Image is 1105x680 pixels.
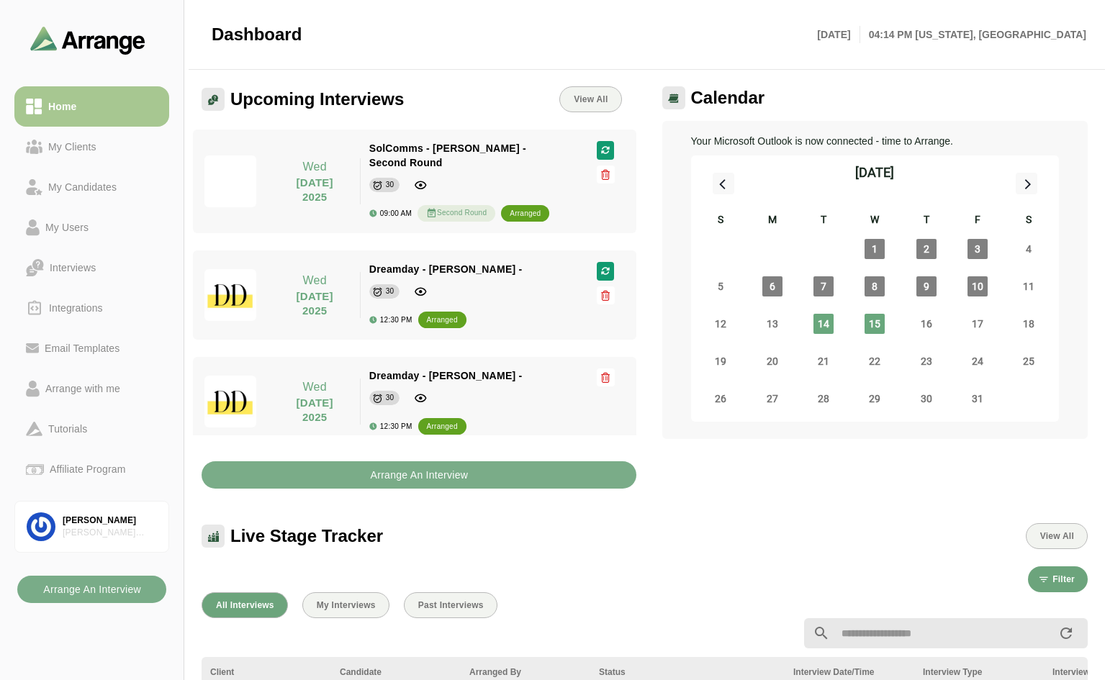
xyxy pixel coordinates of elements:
span: Saturday, October 4, 2025 [1019,239,1039,259]
a: My Users [14,207,169,248]
div: Email Templates [39,340,125,357]
span: Monday, October 27, 2025 [762,389,782,409]
span: Sunday, October 5, 2025 [711,276,731,296]
p: 04:14 PM [US_STATE], [GEOGRAPHIC_DATA] [860,26,1086,43]
div: Integrations [43,299,109,317]
div: My Users [40,219,94,236]
div: Tutorials [42,420,93,438]
span: Tuesday, October 7, 2025 [813,276,834,296]
div: [PERSON_NAME] Associates [63,527,157,539]
button: View All [1026,523,1088,549]
div: Affiliate Program [44,461,131,478]
span: Wednesday, October 22, 2025 [865,351,885,371]
img: arrangeai-name-small-logo.4d2b8aee.svg [30,26,145,54]
span: Upcoming Interviews [230,89,404,110]
span: Thursday, October 2, 2025 [916,239,937,259]
span: Dreamday - [PERSON_NAME] - [369,370,523,381]
span: Calendar [691,87,765,109]
div: 30 [386,391,394,405]
a: My Candidates [14,167,169,207]
a: Email Templates [14,328,169,368]
span: Monday, October 13, 2025 [762,314,782,334]
span: Dreamday - [PERSON_NAME] - [369,263,523,275]
span: Thursday, October 23, 2025 [916,351,937,371]
span: Saturday, October 25, 2025 [1019,351,1039,371]
button: Arrange An Interview [17,576,166,603]
div: arranged [427,420,458,434]
span: Friday, October 10, 2025 [968,276,988,296]
button: Arrange An Interview [202,461,636,489]
span: Friday, October 3, 2025 [968,239,988,259]
span: Wednesday, October 15, 2025 [865,314,885,334]
span: Sunday, October 26, 2025 [711,389,731,409]
span: Filter [1052,574,1075,584]
span: Live Stage Tracker [230,525,383,547]
img: dreamdayla_logo.jpg [204,376,256,427]
span: Monday, October 6, 2025 [762,276,782,296]
span: All Interviews [215,600,274,610]
p: [DATE] [817,26,860,43]
div: My Clients [42,138,102,155]
span: Wednesday, October 1, 2025 [865,239,885,259]
a: My Clients [14,127,169,167]
div: 30 [386,178,394,192]
a: [PERSON_NAME][PERSON_NAME] Associates [14,501,169,553]
div: T [901,212,952,230]
div: Arranged By [469,666,582,679]
div: arranged [510,207,541,221]
b: Arrange An Interview [369,461,468,489]
span: View All [1039,531,1074,541]
span: Friday, October 24, 2025 [968,351,988,371]
span: Tuesday, October 21, 2025 [813,351,834,371]
span: View All [573,94,608,104]
div: M [747,212,798,230]
div: arranged [427,313,458,327]
p: [DATE] 2025 [279,176,351,204]
span: My Interviews [316,600,376,610]
span: Thursday, October 30, 2025 [916,389,937,409]
span: Sunday, October 19, 2025 [711,351,731,371]
a: View All [559,86,621,112]
img: dreamdayla_logo.jpg [204,269,256,321]
p: Wed [279,158,351,176]
button: All Interviews [202,592,288,618]
span: Past Interviews [418,600,484,610]
span: Tuesday, October 14, 2025 [813,314,834,334]
div: 30 [386,284,394,299]
div: Client [210,666,323,679]
span: Sunday, October 12, 2025 [711,314,731,334]
p: Your Microsoft Outlook is now connected - time to Arrange. [691,132,1060,150]
div: Interview Date/Time [793,666,906,679]
p: [DATE] 2025 [279,396,351,425]
div: T [798,212,849,230]
a: Interviews [14,248,169,288]
span: Wednesday, October 29, 2025 [865,389,885,409]
span: Saturday, October 18, 2025 [1019,314,1039,334]
span: Saturday, October 11, 2025 [1019,276,1039,296]
span: Friday, October 17, 2025 [968,314,988,334]
div: Home [42,98,82,115]
div: 09:00 AM [369,209,412,217]
a: Arrange with me [14,368,169,409]
button: Filter [1028,566,1088,592]
span: Thursday, October 16, 2025 [916,314,937,334]
b: Arrange An Interview [42,576,141,603]
div: Arrange with me [40,380,126,397]
div: Candidate [340,666,452,679]
div: Second Round [418,205,495,222]
div: 12:30 PM [369,422,412,430]
div: My Candidates [42,178,122,196]
a: Integrations [14,288,169,328]
a: Affiliate Program [14,449,169,489]
span: Tuesday, October 28, 2025 [813,389,834,409]
span: Thursday, October 9, 2025 [916,276,937,296]
div: S [695,212,747,230]
div: [PERSON_NAME] [63,514,157,527]
span: Monday, October 20, 2025 [762,351,782,371]
span: Friday, October 31, 2025 [968,389,988,409]
a: Tutorials [14,409,169,449]
div: [DATE] [855,163,894,183]
div: Interview Type [923,666,1035,679]
div: W [849,212,901,230]
i: appended action [1057,625,1075,642]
